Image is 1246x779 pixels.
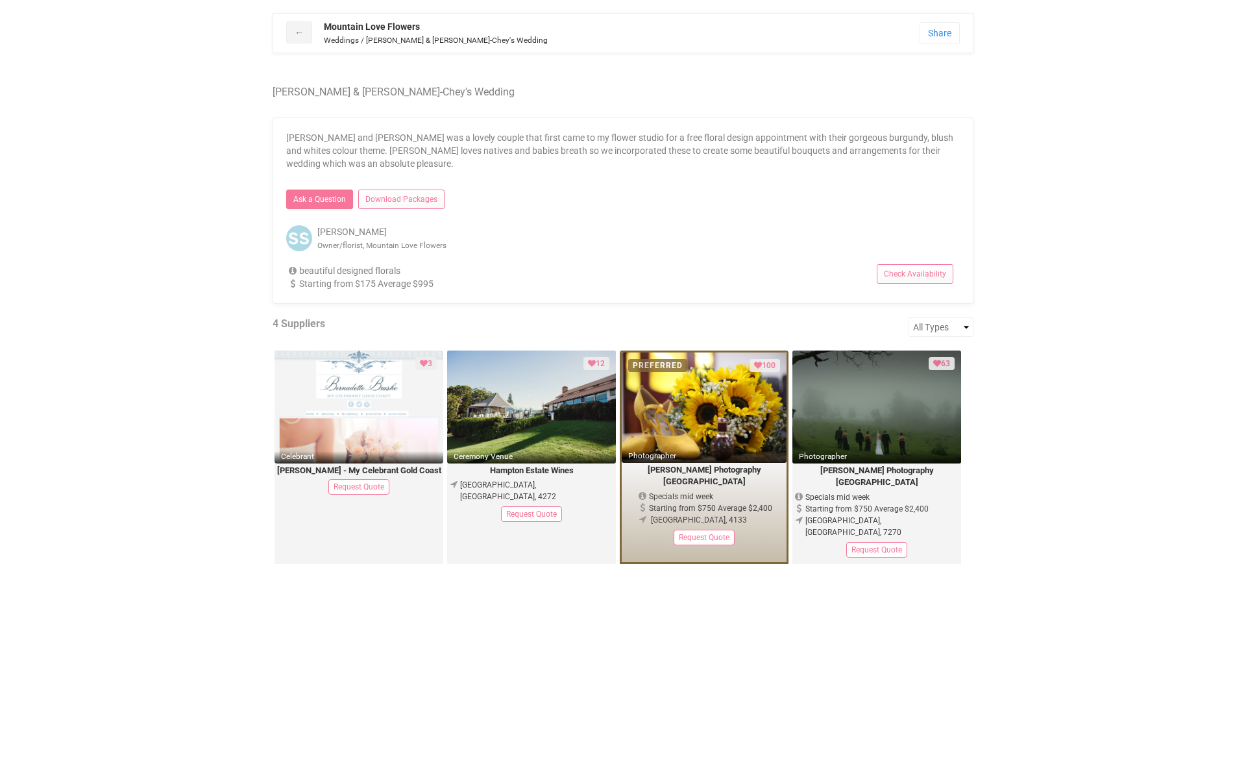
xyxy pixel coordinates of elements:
img: SS.jpg [286,225,312,251]
img: heritagewines.jpg [447,351,616,463]
div: Specials mid week [636,491,772,502]
small: Owner/florist, Mountain Love Flowers [317,241,446,250]
img: website_screenshot_my_celebrant_gold_coast.png [275,351,443,463]
a: Request Quote [840,544,914,554]
div: beautiful designed florals [286,264,434,277]
small: Weddings / [PERSON_NAME] & [PERSON_NAME]-Chey's Wedding [324,36,548,45]
div: 100 [750,359,780,372]
small: Ceremony Venue [447,451,616,469]
h4: [PERSON_NAME] & [PERSON_NAME]-Chey's Wedding [273,86,973,98]
a: Request Quote [667,532,741,542]
a: Ask a Question [286,190,353,209]
div: Starting from $750 Average $2,400 [636,502,772,514]
a: Download Packages [358,190,445,209]
div: Specials mid week [792,491,961,503]
a: Request Quote [322,481,396,491]
legend: [PERSON_NAME] Photography [GEOGRAPHIC_DATA] [622,463,787,489]
div: 63 [929,357,955,370]
a: Check Availability [877,264,953,284]
small: Photographer [622,451,787,468]
a: ← [286,21,312,43]
small: Photographer [792,451,961,469]
div: Request Quote [846,542,907,558]
img: slide1.jpg [792,351,961,463]
strong: Mountain Love Flowers [324,21,420,32]
div: Request Quote [501,506,562,522]
div: Request Quote [328,479,389,495]
small: Celebrant [275,451,443,469]
legend: [PERSON_NAME] Photography [GEOGRAPHIC_DATA] [792,464,961,490]
span: [GEOGRAPHIC_DATA], [GEOGRAPHIC_DATA], 4272 [460,480,556,501]
div: Request Quote [674,530,735,545]
div: [PERSON_NAME] [276,225,970,251]
legend: [PERSON_NAME] - My Celebrant Gold Coast [275,464,443,478]
div: Starting from $750 Average $2,400 [792,503,961,515]
a: Request Quote [495,508,568,519]
p: [PERSON_NAME] and [PERSON_NAME] was a lovely couple that first came to my flower studio for a fre... [286,131,960,170]
div: 3 [415,357,437,370]
a: 4 Suppliers [273,317,325,330]
div: 12 [583,357,609,370]
span: [GEOGRAPHIC_DATA], 4133 [651,515,747,525]
img: IMG_5874.JPG [622,352,787,462]
div: Starting from $175 Average $995 [286,277,434,290]
div: PREFERRED [628,359,687,372]
span: [GEOGRAPHIC_DATA], [GEOGRAPHIC_DATA], 7270 [805,516,901,537]
a: Share [920,22,960,44]
legend: Hampton Estate Wines [447,464,616,478]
